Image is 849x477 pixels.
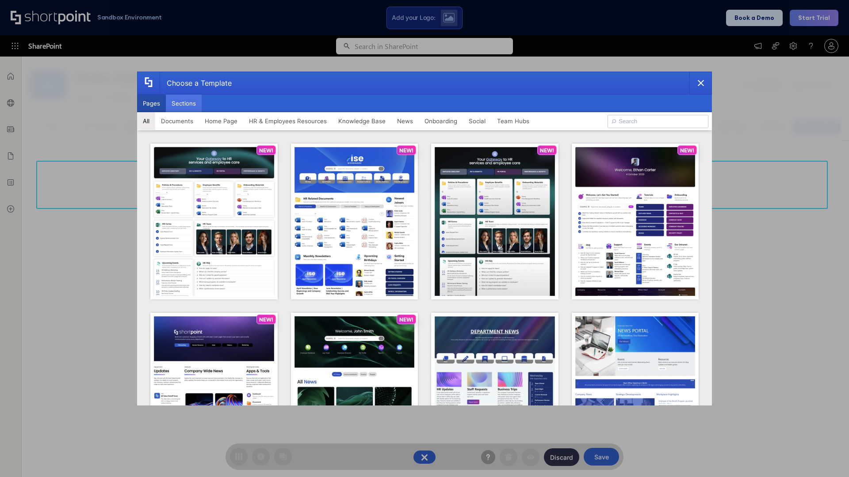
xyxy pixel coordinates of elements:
input: Search [608,115,708,128]
button: Knowledge Base [333,112,391,130]
div: template selector [137,72,712,405]
p: NEW! [540,147,554,154]
iframe: Chat Widget [805,435,849,477]
button: Sections [166,95,202,112]
button: Home Page [199,112,243,130]
div: Choose a Template [160,72,232,94]
p: NEW! [399,147,413,154]
p: NEW! [259,147,273,154]
button: Pages [137,95,166,112]
button: HR & Employees Resources [243,112,333,130]
button: Team Hubs [491,112,535,130]
button: Onboarding [419,112,463,130]
button: Social [463,112,491,130]
button: Documents [155,112,199,130]
p: NEW! [680,147,694,154]
p: NEW! [259,316,273,323]
button: News [391,112,419,130]
button: All [137,112,155,130]
p: NEW! [399,316,413,323]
